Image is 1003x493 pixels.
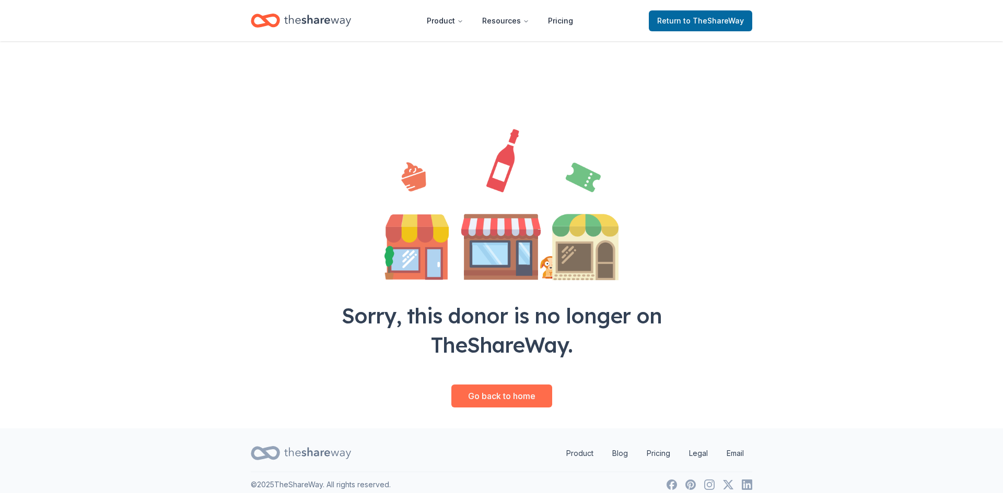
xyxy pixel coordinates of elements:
[474,10,538,31] button: Resources
[418,8,581,33] nav: Main
[451,384,552,407] a: Go back to home
[649,10,752,31] a: Returnto TheShareWay
[604,443,636,464] a: Blog
[251,478,391,491] p: © 2025 TheShareWay. All rights reserved.
[418,10,472,31] button: Product
[718,443,752,464] a: Email
[681,443,716,464] a: Legal
[558,443,752,464] nav: quick links
[251,8,351,33] a: Home
[558,443,602,464] a: Product
[638,443,679,464] a: Pricing
[657,15,744,27] span: Return
[683,16,744,25] span: to TheShareWay
[318,301,685,359] div: Sorry, this donor is no longer on TheShareWay.
[540,10,581,31] a: Pricing
[384,129,619,280] img: Illustration for landing page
